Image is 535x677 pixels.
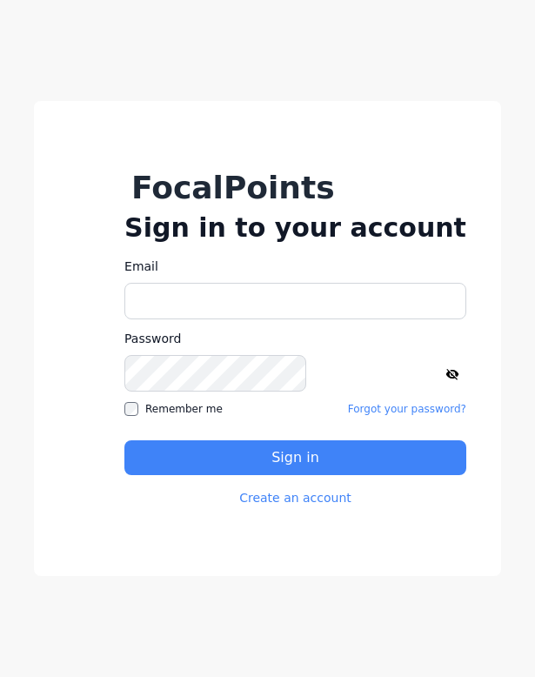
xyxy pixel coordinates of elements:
label: Remember me [124,402,223,416]
a: Forgot your password? [348,402,466,416]
label: Password [124,330,466,348]
input: Remember me [124,402,138,416]
button: Sign in [124,440,466,475]
h1: FocalPoints [131,171,335,205]
a: Create an account [239,489,351,506]
label: Email [124,258,466,276]
h2: Sign in to your account [124,212,466,244]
